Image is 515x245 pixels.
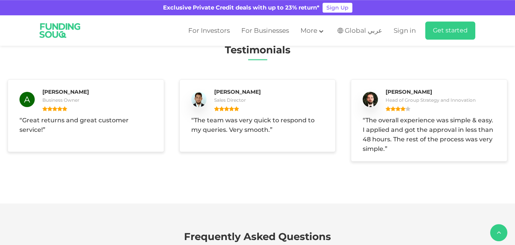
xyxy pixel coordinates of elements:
[433,27,468,34] span: Get started
[386,87,432,97] p: [PERSON_NAME]
[214,97,246,104] div: Sales Director
[191,117,315,133] span: The team was very quick to respond to my queries. Very smooth.
[19,115,152,135] p: “ ”
[323,3,352,13] a: Sign Up
[214,87,261,97] p: [PERSON_NAME]
[163,3,320,12] div: Exclusive Private Credit deals with up to 23% return*
[386,97,476,104] div: Head of Group Strategy and Innovation
[490,224,507,241] button: back
[191,115,324,135] p: “ ”
[239,24,291,37] a: For Businesses
[392,24,416,37] a: Sign in
[363,115,496,154] p: “ ”
[184,231,331,243] span: Frequently Asked Questions
[42,97,79,104] div: Business Owner
[337,28,343,33] img: SA Flag
[300,27,317,34] span: More
[363,117,493,152] span: The overall experience was simple & easy. I applied and got the approval in less than 48 hours. T...
[34,17,86,44] img: Logo
[24,93,30,106] div: A
[19,117,129,133] span: Great returns and great customer service!
[345,26,382,35] span: Global عربي
[186,24,232,37] a: For Investors
[191,92,207,107] img: Testimonials Images
[225,44,291,56] span: Testimonials
[42,87,89,97] p: [PERSON_NAME]
[363,92,378,107] img: Testimonials Images
[394,27,416,34] span: Sign in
